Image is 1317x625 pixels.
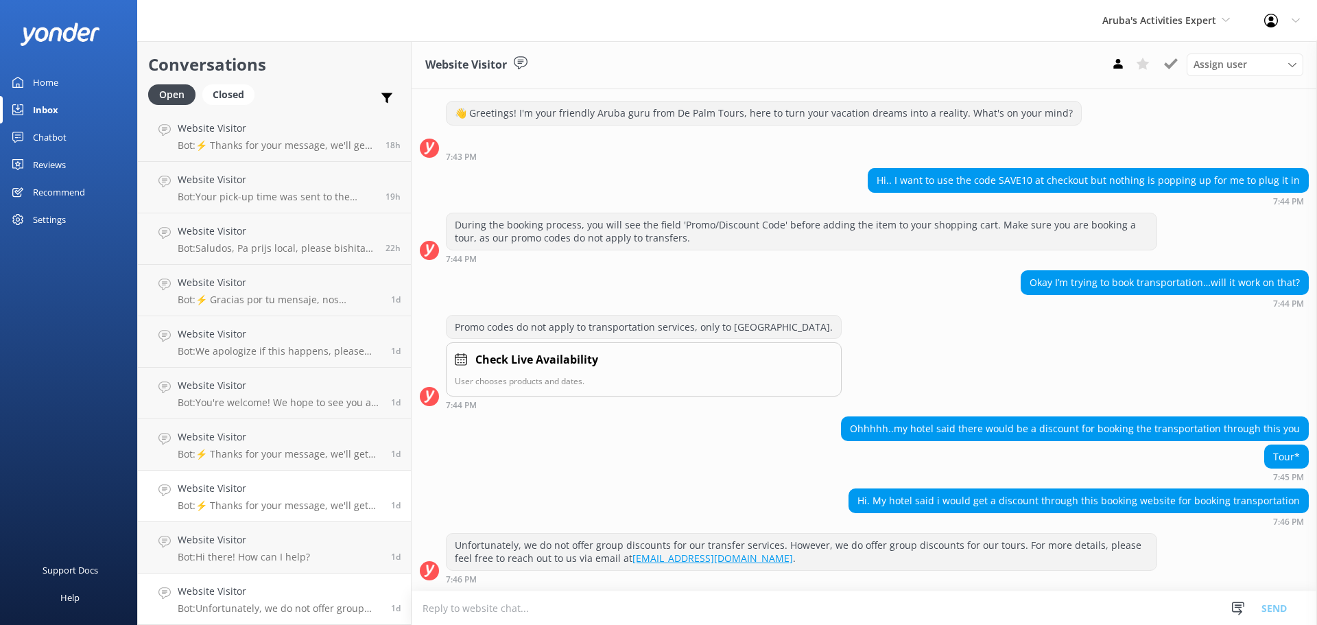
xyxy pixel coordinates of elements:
[178,242,375,255] p: Bot: Saludos, Pa prijs local, please bishita e link aki: [URL][DOMAIN_NAME].
[425,56,507,74] h3: Website Visitor
[178,378,381,393] h4: Website Visitor
[148,86,202,102] a: Open
[868,196,1309,206] div: 07:44pm 09-Aug-2025 (UTC -04:00) America/Caracas
[391,602,401,614] span: 07:46pm 09-Aug-2025 (UTC -04:00) America/Caracas
[33,206,66,233] div: Settings
[178,191,375,203] p: Bot: Your pick-up time was sent to the email used to book your transfer. Please check your spam f...
[33,96,58,123] div: Inbox
[447,316,841,339] div: Promo codes do not apply to transportation services, only to [GEOGRAPHIC_DATA].
[138,110,411,162] a: Website VisitorBot:⚡ Thanks for your message, we'll get back to you as soon as we can.18h
[1273,518,1304,526] strong: 7:46 PM
[391,448,401,460] span: 11:03pm 09-Aug-2025 (UTC -04:00) America/Caracas
[178,584,381,599] h4: Website Visitor
[138,471,411,522] a: Website VisitorBot:⚡ Thanks for your message, we'll get back to you as soon as we can.1d
[385,191,401,202] span: 12:38pm 10-Aug-2025 (UTC -04:00) America/Caracas
[391,397,401,408] span: 07:22am 10-Aug-2025 (UTC -04:00) America/Caracas
[1264,472,1309,482] div: 07:45pm 09-Aug-2025 (UTC -04:00) America/Caracas
[1265,445,1308,469] div: Tour*
[178,139,375,152] p: Bot: ⚡ Thanks for your message, we'll get back to you as soon as we can.
[138,213,411,265] a: Website VisitorBot:Saludos, Pa prijs local, please bishita e link aki: [URL][DOMAIN_NAME].22h
[447,534,1156,570] div: Unfortunately, we do not offer group discounts for our transfer services. However, we do offer gr...
[391,345,401,357] span: 07:45am 10-Aug-2025 (UTC -04:00) America/Caracas
[178,448,381,460] p: Bot: ⚡ Thanks for your message, we'll get back to you as soon as we can.
[391,551,401,563] span: 08:13pm 09-Aug-2025 (UTC -04:00) America/Caracas
[178,294,381,306] p: Bot: ⚡ Gracias por tu mensaje, nos pondremos en contacto contigo lo antes posible.
[446,576,477,584] strong: 7:46 PM
[43,556,98,584] div: Support Docs
[475,351,598,369] h4: Check Live Availability
[33,178,85,206] div: Recommend
[446,153,477,161] strong: 7:43 PM
[1194,57,1247,72] span: Assign user
[842,417,1308,440] div: Ohhhhh..my hotel said there would be a discount for booking the transportation through this you
[33,69,58,96] div: Home
[447,213,1156,250] div: During the booking process, you will see the field 'Promo/Discount Code' before adding the item t...
[1102,14,1216,27] span: Aruba's Activities Expert
[1273,198,1304,206] strong: 7:44 PM
[1021,298,1309,308] div: 07:44pm 09-Aug-2025 (UTC -04:00) America/Caracas
[178,121,375,136] h4: Website Visitor
[455,375,833,388] p: User chooses products and dates.
[138,265,411,316] a: Website VisitorBot:⚡ Gracias por tu mensaje, nos pondremos en contacto contigo lo antes posible.1d
[849,489,1308,512] div: Hi. My hotel said i would get a discount through this booking website for booking transportation
[138,574,411,625] a: Website VisitorBot:Unfortunately, we do not offer group discounts for our transfer services. Howe...
[849,517,1309,526] div: 07:46pm 09-Aug-2025 (UTC -04:00) America/Caracas
[60,584,80,611] div: Help
[178,327,381,342] h4: Website Visitor
[178,602,381,615] p: Bot: Unfortunately, we do not offer group discounts for our transfer services. However, we do off...
[178,397,381,409] p: Bot: You're welcome! We hope to see you at [GEOGRAPHIC_DATA] soon!
[178,275,381,290] h4: Website Visitor
[148,84,195,105] div: Open
[21,23,99,45] img: yonder-white-logo.png
[138,522,411,574] a: Website VisitorBot:Hi there! How can I help?1d
[446,255,477,263] strong: 7:44 PM
[1273,473,1304,482] strong: 7:45 PM
[178,499,381,512] p: Bot: ⚡ Thanks for your message, we'll get back to you as soon as we can.
[202,86,261,102] a: Closed
[1021,271,1308,294] div: Okay I’m trying to book transportation…will it work on that?
[178,345,381,357] p: Bot: We apologize if this happens, please call us at [PHONE_NUMBER] so we can assist you further.
[446,152,1082,161] div: 07:43pm 09-Aug-2025 (UTC -04:00) America/Caracas
[178,532,310,547] h4: Website Visitor
[138,316,411,368] a: Website VisitorBot:We apologize if this happens, please call us at [PHONE_NUMBER] so we can assis...
[447,102,1081,125] div: 👋 Greetings! I'm your friendly Aruba guru from De Palm Tours, here to turn your vacation dreams i...
[385,139,401,151] span: 01:58pm 10-Aug-2025 (UTC -04:00) America/Caracas
[178,224,375,239] h4: Website Visitor
[33,123,67,151] div: Chatbot
[446,400,842,410] div: 07:44pm 09-Aug-2025 (UTC -04:00) America/Caracas
[178,551,310,563] p: Bot: Hi there! How can I help?
[1273,300,1304,308] strong: 7:44 PM
[178,172,375,187] h4: Website Visitor
[446,401,477,410] strong: 7:44 PM
[202,84,254,105] div: Closed
[391,294,401,305] span: 07:57am 10-Aug-2025 (UTC -04:00) America/Caracas
[446,574,1157,584] div: 07:46pm 09-Aug-2025 (UTC -04:00) America/Caracas
[138,162,411,213] a: Website VisitorBot:Your pick-up time was sent to the email used to book your transfer. Please che...
[33,151,66,178] div: Reviews
[391,499,401,511] span: 09:27pm 09-Aug-2025 (UTC -04:00) America/Caracas
[446,254,1157,263] div: 07:44pm 09-Aug-2025 (UTC -04:00) America/Caracas
[1187,54,1303,75] div: Assign User
[138,419,411,471] a: Website VisitorBot:⚡ Thanks for your message, we'll get back to you as soon as we can.1d
[178,429,381,445] h4: Website Visitor
[138,368,411,419] a: Website VisitorBot:You're welcome! We hope to see you at [GEOGRAPHIC_DATA] soon!1d
[385,242,401,254] span: 10:02am 10-Aug-2025 (UTC -04:00) America/Caracas
[178,481,381,496] h4: Website Visitor
[632,552,793,565] a: [EMAIL_ADDRESS][DOMAIN_NAME]
[868,169,1308,192] div: Hi.. I want to use the code SAVE10 at checkout but nothing is popping up for me to plug it in
[148,51,401,78] h2: Conversations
